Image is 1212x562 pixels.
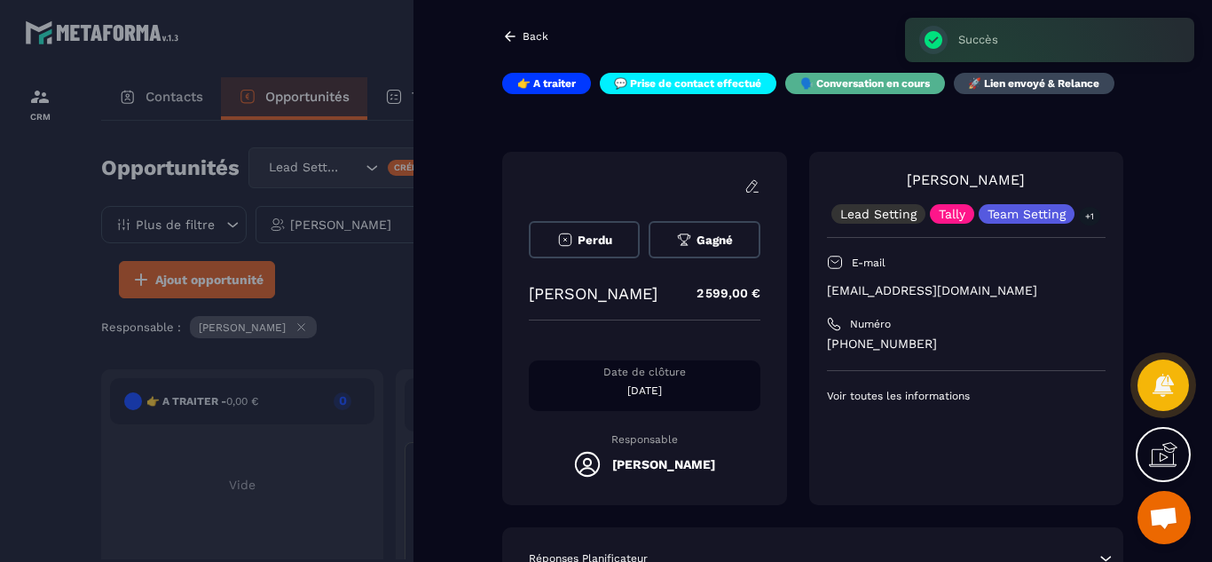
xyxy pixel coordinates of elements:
[529,384,760,398] p: [DATE]
[649,221,759,258] button: Gagné
[852,256,885,270] p: E-mail
[697,234,733,247] span: Gagné
[850,317,891,331] p: Numéro
[907,171,1025,188] a: [PERSON_NAME]
[827,336,1106,352] p: [PHONE_NUMBER]
[827,282,1106,299] p: [EMAIL_ADDRESS][DOMAIN_NAME]
[578,234,612,247] span: Perdu
[529,365,760,379] p: Date de clôture
[529,221,640,258] button: Perdu
[988,208,1066,220] p: Team Setting
[840,208,917,220] p: Lead Setting
[939,208,965,220] p: Tally
[529,284,657,303] p: [PERSON_NAME]
[1137,491,1191,544] div: Ouvrir le chat
[679,276,760,311] p: 2 599,00 €
[827,389,1106,403] p: Voir toutes les informations
[612,457,715,471] h5: [PERSON_NAME]
[529,433,760,446] p: Responsable
[1079,207,1100,226] p: +1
